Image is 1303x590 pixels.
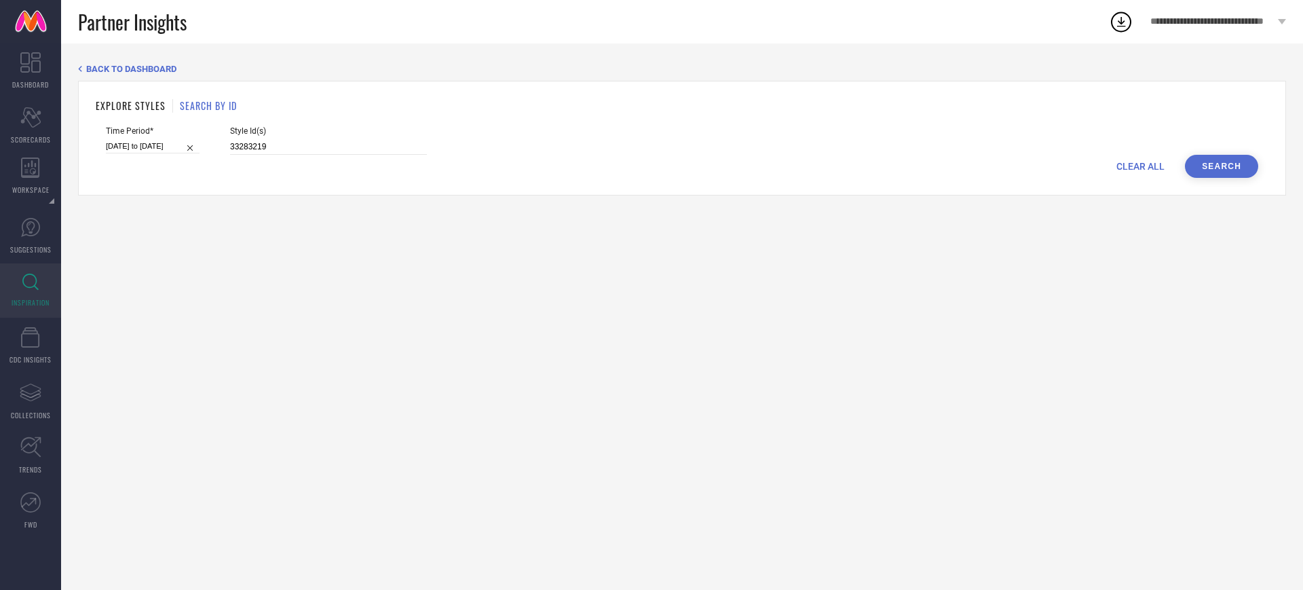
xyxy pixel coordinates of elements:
[10,244,52,255] span: SUGGESTIONS
[11,134,51,145] span: SCORECARDS
[1116,161,1165,172] span: CLEAR ALL
[19,464,42,475] span: TRENDS
[12,185,50,195] span: WORKSPACE
[230,126,427,136] span: Style Id(s)
[1185,155,1258,178] button: Search
[11,410,51,420] span: COLLECTIONS
[96,98,166,113] h1: EXPLORE STYLES
[106,139,200,153] input: Select time period
[230,139,427,155] input: Enter comma separated style ids e.g. 12345, 67890
[78,64,1286,74] div: Back TO Dashboard
[180,98,237,113] h1: SEARCH BY ID
[24,519,37,530] span: FWD
[86,64,176,74] span: BACK TO DASHBOARD
[1109,10,1133,34] div: Open download list
[10,354,52,365] span: CDC INSIGHTS
[12,79,49,90] span: DASHBOARD
[106,126,200,136] span: Time Period*
[12,297,50,308] span: INSPIRATION
[78,8,187,36] span: Partner Insights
